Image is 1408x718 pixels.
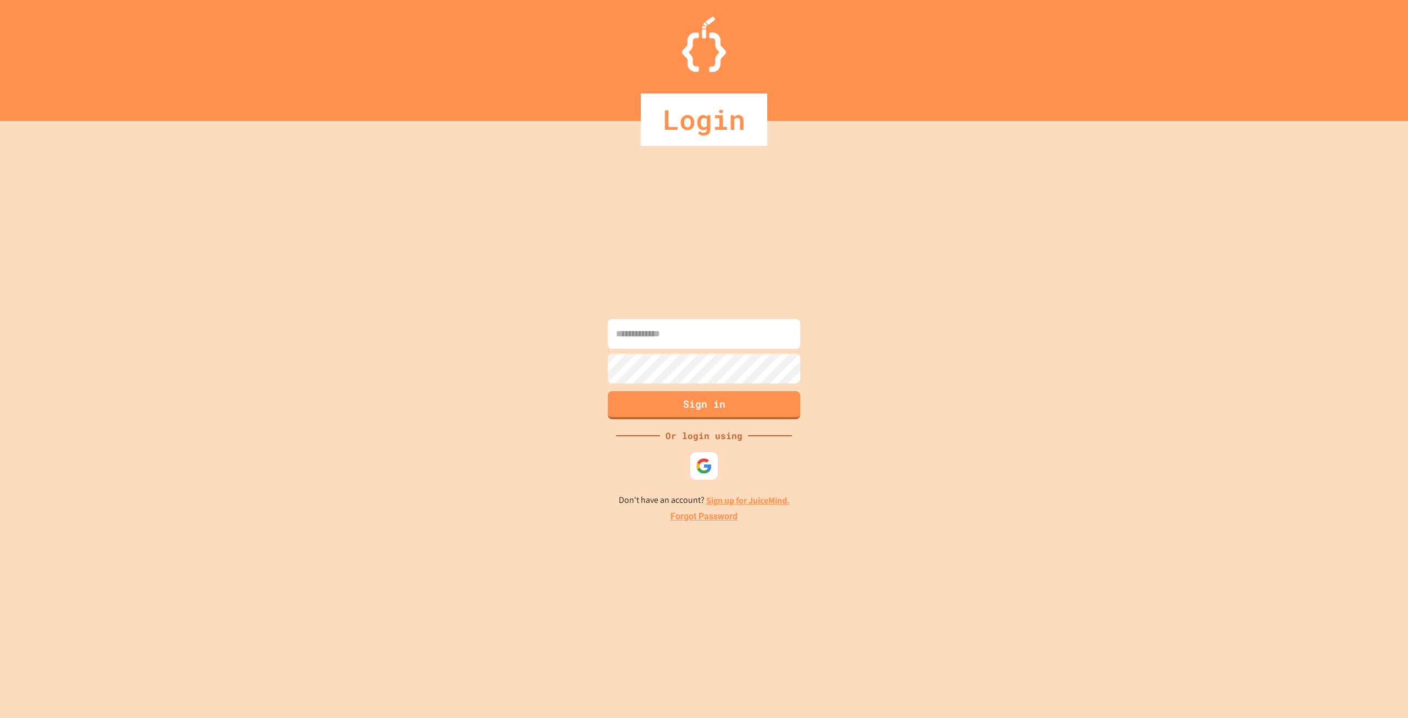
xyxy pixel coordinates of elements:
[608,391,800,419] button: Sign in
[641,94,767,146] div: Login
[670,510,738,523] a: Forgot Password
[682,17,726,72] img: Logo.svg
[696,458,712,474] img: google-icon.svg
[660,429,748,442] div: Or login using
[619,494,790,507] p: Don't have an account?
[706,495,790,506] a: Sign up for JuiceMind.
